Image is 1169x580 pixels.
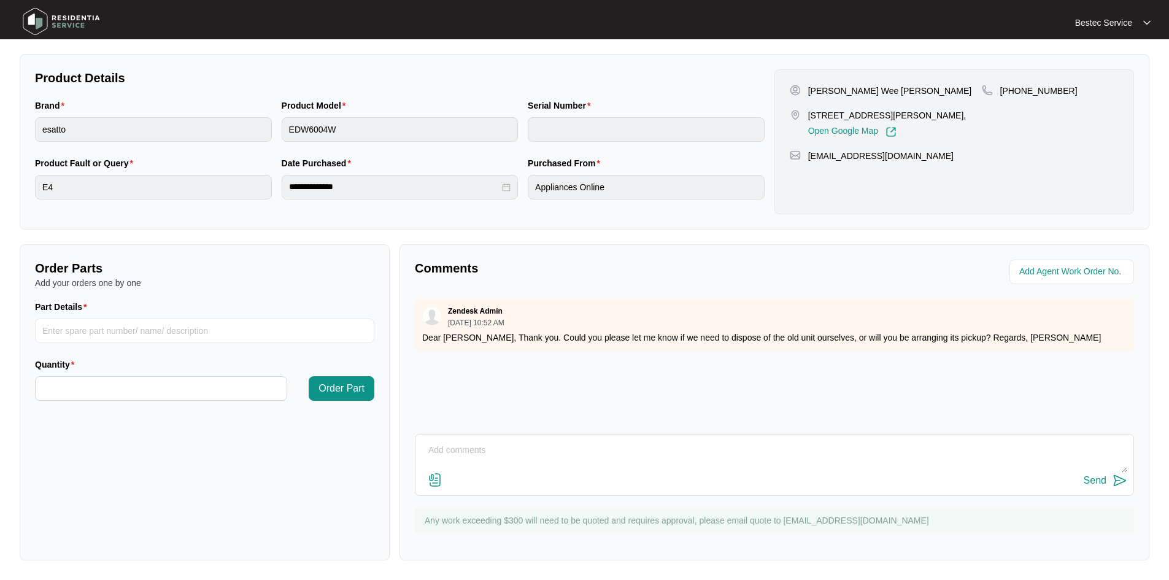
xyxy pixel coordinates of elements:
[428,473,442,487] img: file-attachment-doc.svg
[36,377,287,400] input: Quantity
[35,175,272,199] input: Product Fault or Query
[309,376,374,401] button: Order Part
[790,150,801,161] img: map-pin
[1084,473,1127,489] button: Send
[1143,20,1151,26] img: dropdown arrow
[423,307,441,325] img: user.svg
[448,319,504,327] p: [DATE] 10:52 AM
[528,117,765,142] input: Serial Number
[528,175,765,199] input: Purchased From
[808,109,966,122] p: [STREET_ADDRESS][PERSON_NAME],
[289,180,500,193] input: Date Purchased
[282,157,356,169] label: Date Purchased
[1075,17,1132,29] p: Bestec Service
[808,85,972,97] p: [PERSON_NAME] Wee [PERSON_NAME]
[18,3,104,40] img: residentia service logo
[35,301,92,313] label: Part Details
[35,358,79,371] label: Quantity
[528,99,595,112] label: Serial Number
[1019,265,1127,279] input: Add Agent Work Order No.
[448,306,503,316] p: Zendesk Admin
[318,381,365,396] span: Order Part
[415,260,766,277] p: Comments
[982,85,993,96] img: map-pin
[282,99,351,112] label: Product Model
[1084,475,1106,486] div: Send
[35,319,374,343] input: Part Details
[35,69,765,87] p: Product Details
[35,99,69,112] label: Brand
[35,260,374,277] p: Order Parts
[282,117,519,142] input: Product Model
[790,109,801,120] img: map-pin
[35,157,138,169] label: Product Fault or Query
[808,126,897,137] a: Open Google Map
[885,126,897,137] img: Link-External
[528,157,605,169] label: Purchased From
[35,277,374,289] p: Add your orders one by one
[1000,85,1078,97] p: [PHONE_NUMBER]
[1113,473,1127,488] img: send-icon.svg
[425,514,1128,527] p: Any work exceeding $300 will need to be quoted and requires approval, please email quote to [EMAI...
[808,150,954,162] p: [EMAIL_ADDRESS][DOMAIN_NAME]
[35,117,272,142] input: Brand
[422,331,1127,344] p: Dear [PERSON_NAME], Thank you. Could you please let me know if we need to dispose of the old unit...
[790,85,801,96] img: user-pin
